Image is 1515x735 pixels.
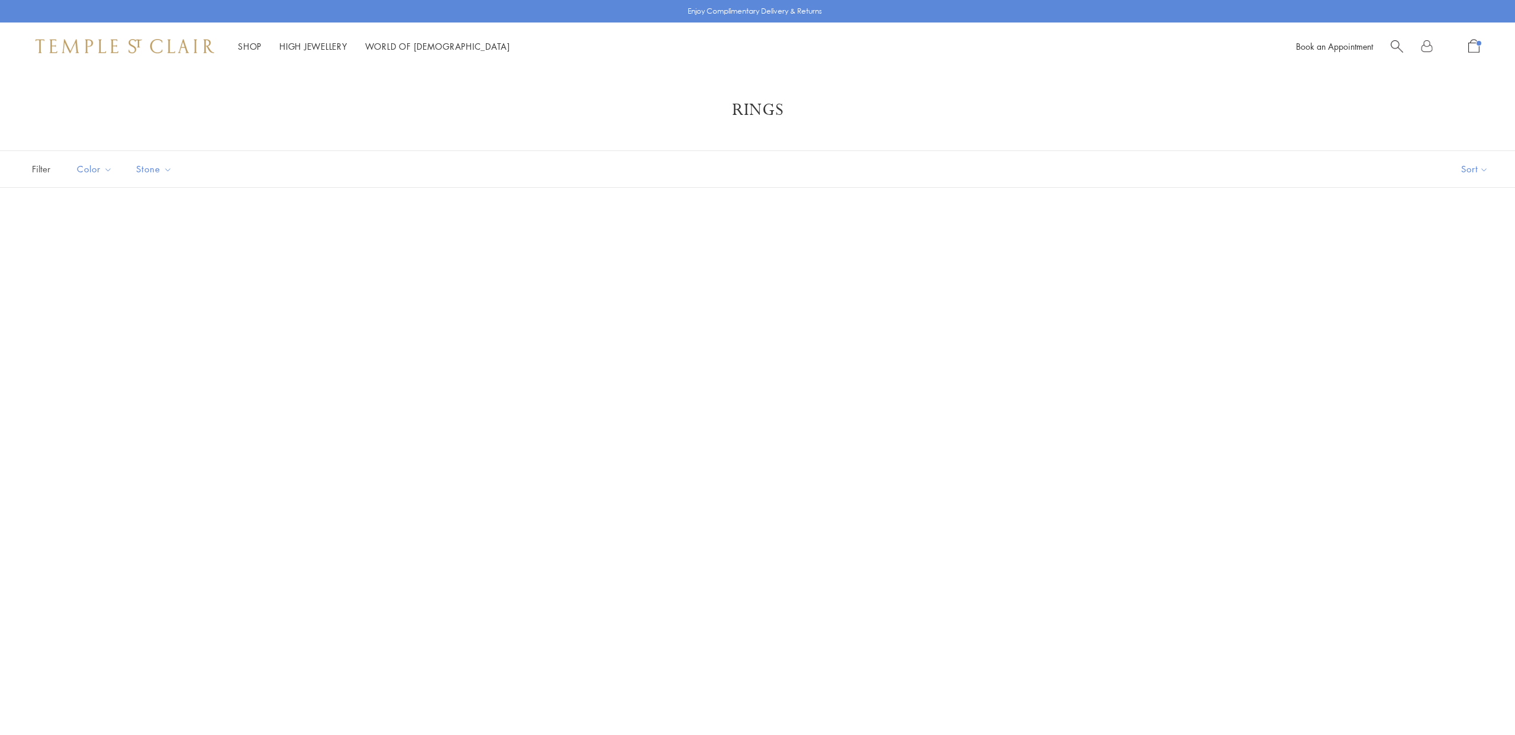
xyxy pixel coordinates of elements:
[127,156,181,182] button: Stone
[688,5,822,17] p: Enjoy Complimentary Delivery & Returns
[1435,151,1515,187] button: Show sort by
[130,162,181,176] span: Stone
[1296,40,1373,52] a: Book an Appointment
[238,40,262,52] a: ShopShop
[365,40,510,52] a: World of [DEMOGRAPHIC_DATA]World of [DEMOGRAPHIC_DATA]
[1391,39,1403,54] a: Search
[238,39,510,54] nav: Main navigation
[1468,39,1479,54] a: Open Shopping Bag
[47,100,1468,121] h1: Rings
[36,39,214,53] img: Temple St. Clair
[68,156,121,182] button: Color
[279,40,347,52] a: High JewelleryHigh Jewellery
[71,162,121,176] span: Color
